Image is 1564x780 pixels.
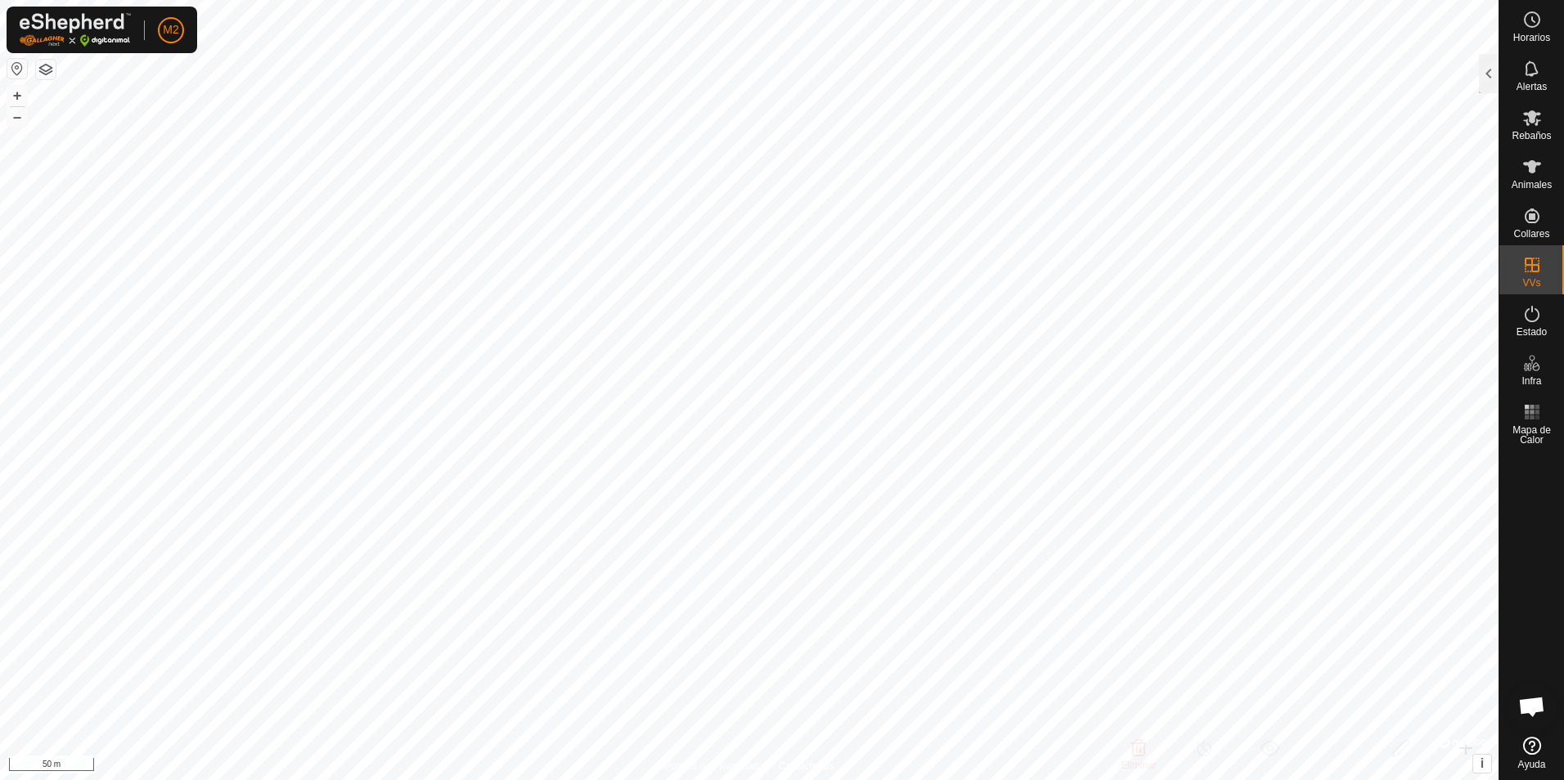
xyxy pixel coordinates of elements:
[1503,425,1560,445] span: Mapa de Calor
[1522,278,1540,288] span: VVs
[36,60,56,79] button: Capas del Mapa
[779,759,834,773] a: Contáctenos
[1512,131,1551,141] span: Rebaños
[7,107,27,127] button: –
[1473,755,1491,773] button: i
[1499,730,1564,776] a: Ayuda
[1521,376,1541,386] span: Infra
[1517,82,1547,92] span: Alertas
[1512,180,1552,190] span: Animales
[163,21,178,38] span: M2
[1481,756,1484,770] span: i
[1513,229,1549,239] span: Collares
[20,13,131,47] img: Logo Gallagher
[1508,682,1557,731] div: Chat abierto
[1518,760,1546,769] span: Ayuda
[7,86,27,105] button: +
[1513,33,1550,43] span: Horarios
[1517,327,1547,337] span: Estado
[7,59,27,78] button: Restablecer Mapa
[665,759,759,773] a: Política de Privacidad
